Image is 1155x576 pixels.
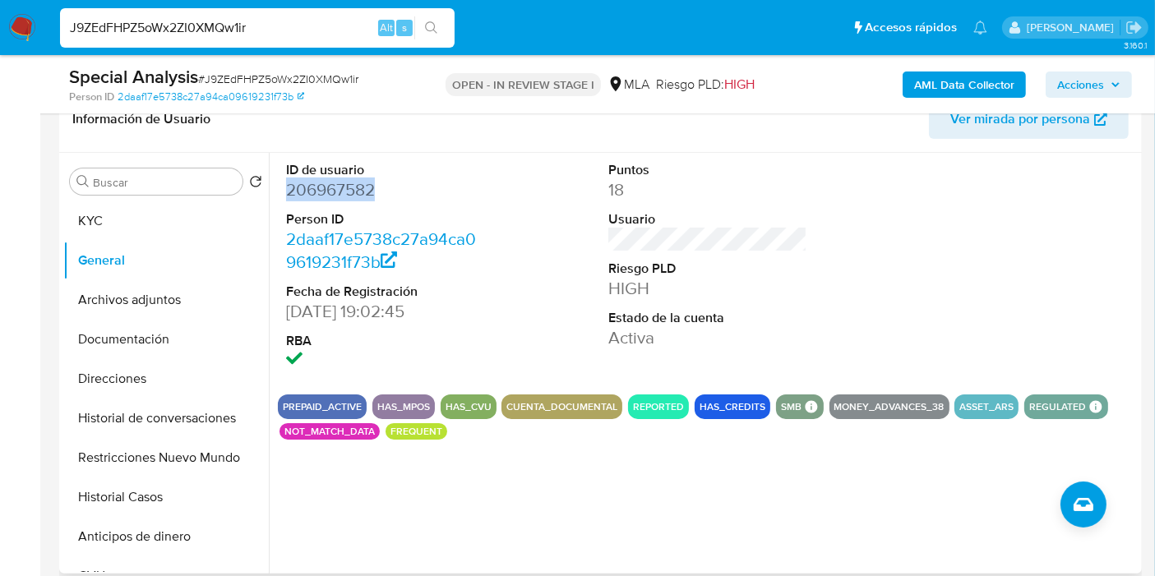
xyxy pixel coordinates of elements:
[608,260,807,278] dt: Riesgo PLD
[608,277,807,300] dd: HIGH
[973,21,987,35] a: Notificaciones
[69,90,114,104] b: Person ID
[402,20,407,35] span: s
[608,309,807,327] dt: Estado de la cuenta
[414,16,448,39] button: search-icon
[608,210,807,228] dt: Usuario
[93,175,236,190] input: Buscar
[63,477,269,517] button: Historial Casos
[63,280,269,320] button: Archivos adjuntos
[286,161,485,179] dt: ID de usuario
[1124,39,1147,52] span: 3.160.1
[865,19,957,36] span: Accesos rápidos
[914,71,1014,98] b: AML Data Collector
[63,438,269,477] button: Restricciones Nuevo Mundo
[69,63,198,90] b: Special Analysis
[929,99,1129,139] button: Ver mirada por persona
[608,178,807,201] dd: 18
[903,71,1026,98] button: AML Data Collector
[950,99,1090,139] span: Ver mirada por persona
[63,241,269,280] button: General
[118,90,304,104] a: 2daaf17e5738c27a94ca09619231f73b
[60,17,455,39] input: Buscar usuario o caso...
[608,326,807,349] dd: Activa
[286,227,476,274] a: 2daaf17e5738c27a94ca09619231f73b
[608,76,649,94] div: MLA
[724,75,755,94] span: HIGH
[1125,19,1143,36] a: Salir
[63,359,269,399] button: Direcciones
[1057,71,1104,98] span: Acciones
[446,73,601,96] p: OPEN - IN REVIEW STAGE I
[1046,71,1132,98] button: Acciones
[286,283,485,301] dt: Fecha de Registración
[63,399,269,438] button: Historial de conversaciones
[1027,20,1120,35] p: micaelaestefania.gonzalez@mercadolibre.com
[198,71,358,87] span: # J9ZEdFHPZ5oWx2ZI0XMQw1ir
[63,201,269,241] button: KYC
[608,161,807,179] dt: Puntos
[63,517,269,556] button: Anticipos de dinero
[249,175,262,193] button: Volver al orden por defecto
[286,178,485,201] dd: 206967582
[76,175,90,188] button: Buscar
[286,300,485,323] dd: [DATE] 19:02:45
[380,20,393,35] span: Alt
[286,210,485,228] dt: Person ID
[63,320,269,359] button: Documentación
[72,111,210,127] h1: Información de Usuario
[656,76,755,94] span: Riesgo PLD:
[286,332,485,350] dt: RBA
